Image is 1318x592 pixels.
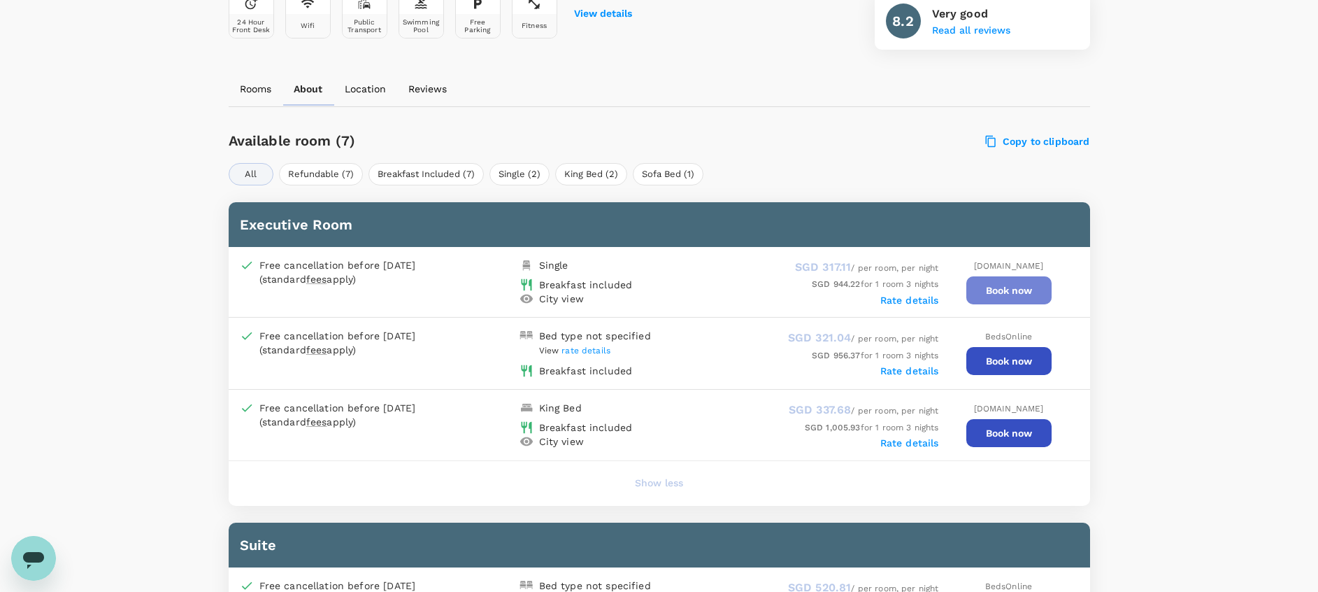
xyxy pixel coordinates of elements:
[561,346,610,355] span: rate details
[408,82,447,96] p: Reviews
[812,279,861,289] span: SGD 944.22
[520,258,533,272] img: single-bed-icon
[633,163,703,185] button: Sofa Bed (1)
[539,364,633,378] div: Breakfast included
[880,295,939,306] label: Rate details
[932,25,1010,36] button: Read all reviews
[520,401,533,415] img: king-bed-icon
[892,10,913,32] h6: 8.2
[974,404,1044,414] span: [DOMAIN_NAME]
[345,18,384,34] div: Public Transport
[539,292,584,306] div: City view
[459,18,497,34] div: Free Parking
[240,213,1079,236] h6: Executive Room
[985,332,1033,341] span: BedsOnline
[539,435,584,449] div: City view
[279,163,363,185] button: Refundable (7)
[985,582,1033,591] span: BedsOnline
[555,163,627,185] button: King Bed (2)
[522,22,547,29] div: Fitness
[294,82,322,96] p: About
[240,82,271,96] p: Rooms
[805,423,861,432] span: SGD 1,005.93
[966,347,1052,375] button: Book now
[795,260,852,274] span: SGD 317.11
[520,329,533,343] img: double-bed-icon
[306,344,327,355] span: fees
[986,135,1090,148] label: Copy to clipboard
[539,258,568,272] div: Single
[402,18,440,34] div: Swimming Pool
[812,351,938,360] span: for 1 room 3 nights
[232,18,271,34] div: 24 Hour Front Desk
[789,406,939,416] span: / per room, per night
[259,401,448,429] div: Free cancellation before [DATE] (standard apply)
[539,346,611,355] span: View
[966,419,1052,447] button: Book now
[489,163,550,185] button: Single (2)
[805,423,939,432] span: for 1 room 3 nights
[539,329,651,343] div: Bed type not specified
[301,22,315,29] div: Wifi
[539,401,582,415] div: King Bed
[539,421,633,435] div: Breakfast included
[259,258,448,286] div: Free cancellation before [DATE] (standard apply)
[574,8,632,20] button: View details
[974,261,1044,271] span: [DOMAIN_NAME]
[795,263,939,273] span: / per room, per night
[306,274,327,285] span: fees
[11,536,56,581] iframe: Button to launch messaging window
[880,437,939,449] label: Rate details
[345,82,386,96] p: Location
[812,279,938,289] span: for 1 room 3 nights
[240,534,1079,556] h6: Suite
[788,331,852,344] span: SGD 321.04
[539,278,633,292] div: Breakfast included
[368,163,484,185] button: Breakfast Included (7)
[229,163,273,185] button: All
[306,416,327,428] span: fees
[259,329,448,357] div: Free cancellation before [DATE] (standard apply)
[880,365,939,376] label: Rate details
[789,403,852,416] span: SGD 337.68
[966,276,1052,304] button: Book now
[229,129,729,152] h6: Available room (7)
[615,467,703,500] button: Show less
[932,6,1010,22] p: Very good
[812,351,861,360] span: SGD 956.37
[788,334,939,344] span: / per room, per night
